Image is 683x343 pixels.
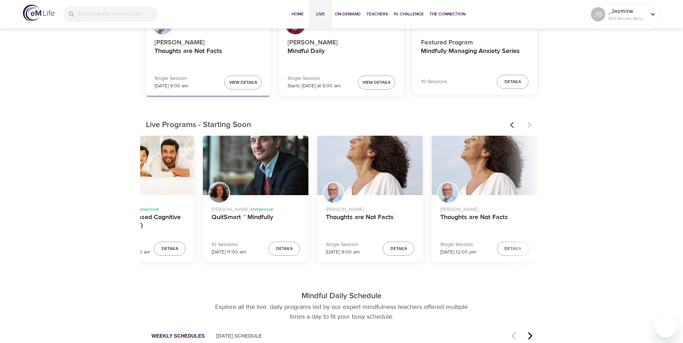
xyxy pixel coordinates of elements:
[203,136,309,195] button: QuitSmart ™ Mindfully
[497,75,528,89] button: Details
[506,117,522,133] button: Previous items
[288,47,395,64] h4: Mindful Daily
[390,245,407,252] span: Details
[212,248,246,256] p: [DATE] 11:00 am
[97,241,150,248] p: 17 Sessions
[440,213,529,231] h4: Thoughts are Not Facts
[608,7,646,15] p: _Jasmine
[421,78,447,86] p: 10 Sessions
[326,203,414,213] p: [PERSON_NAME]
[440,241,476,248] p: Single Session
[155,47,262,64] h4: Thoughts are Not Facts
[430,10,465,18] span: The Connection
[440,203,529,213] p: [PERSON_NAME]
[23,5,54,21] img: logo
[162,245,178,252] span: Details
[97,213,186,231] h4: Mindfulness-Based Cognitive Training (MBCT)
[212,241,246,248] p: 10 Sessions
[394,10,424,18] span: 1% Challenge
[288,35,395,47] p: [PERSON_NAME]
[335,10,361,18] span: On-Demand
[421,35,528,47] p: Featured Program
[497,242,528,256] button: Details
[326,248,360,256] p: [DATE] 9:00 am
[366,10,388,18] span: Teachers
[154,242,186,256] button: Details
[212,213,300,231] h4: QuitSmart ™ Mindfully
[591,7,605,21] div: JB
[608,15,646,22] p: 1875 Mindful Minutes
[212,203,300,213] p: [PERSON_NAME] ·
[383,242,414,256] button: Details
[312,10,329,18] span: Live
[504,78,521,86] span: Details
[224,76,262,90] button: View Details
[155,75,188,82] p: Single Session
[317,136,423,195] button: Thoughts are Not Facts
[362,79,390,86] span: View Details
[146,119,506,131] p: Live Programs - Starting Soon
[288,82,341,90] p: Starts [DATE] at 9:00 am
[97,248,150,256] p: Starts [DATE] at 9:00 am
[251,206,273,213] span: Immersive
[269,242,300,256] button: Details
[289,10,306,18] span: Home
[89,136,194,195] button: Mindfulness-Based Cognitive Training (MBCT)
[78,6,158,22] input: Find programs, teachers, etc...
[326,241,360,248] p: Single Session
[421,47,528,64] h4: Mindfully Managing Anxiety Series
[155,35,262,47] p: [PERSON_NAME]
[432,136,537,195] button: Thoughts are Not Facts
[326,213,414,231] h4: Thoughts are Not Facts
[504,245,521,252] span: Details
[276,245,293,252] span: Details
[207,302,476,322] p: Explore all the live, daily programs led by our expert mindfulness teachers offered multiple time...
[654,314,677,337] iframe: Button to launch messaging window
[358,76,395,90] button: View Details
[155,82,188,90] p: [DATE] 9:00 am
[229,79,257,86] span: View Details
[97,203,186,213] p: [PERSON_NAME] ·
[140,290,543,302] p: Mindful Daily Schedule
[288,75,341,82] p: Single Session
[136,206,159,213] span: Immersive
[440,248,476,256] p: [DATE] 12:00 pm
